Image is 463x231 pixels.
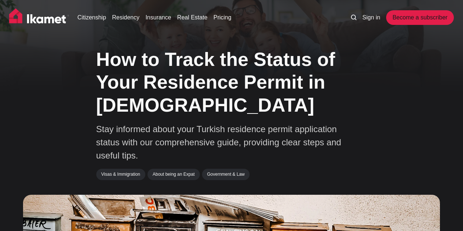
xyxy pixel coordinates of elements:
a: About being an Expat [148,169,200,180]
h1: How to Track the Status of Your Residence Permit in [DEMOGRAPHIC_DATA] [96,48,367,116]
a: Real Estate [177,13,208,22]
a: Residency [112,13,139,22]
a: Sign in [362,13,380,22]
a: Insurance [145,13,171,22]
p: Stay informed about your Turkish residence permit application status with our comprehensive guide... [96,123,352,162]
a: Visas & Immigration [96,169,145,180]
img: Ikamet home [9,8,69,27]
a: Citizenship [78,13,106,22]
a: Government & Law [202,169,250,180]
a: Become a subscriber [386,10,453,25]
a: Pricing [213,13,231,22]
